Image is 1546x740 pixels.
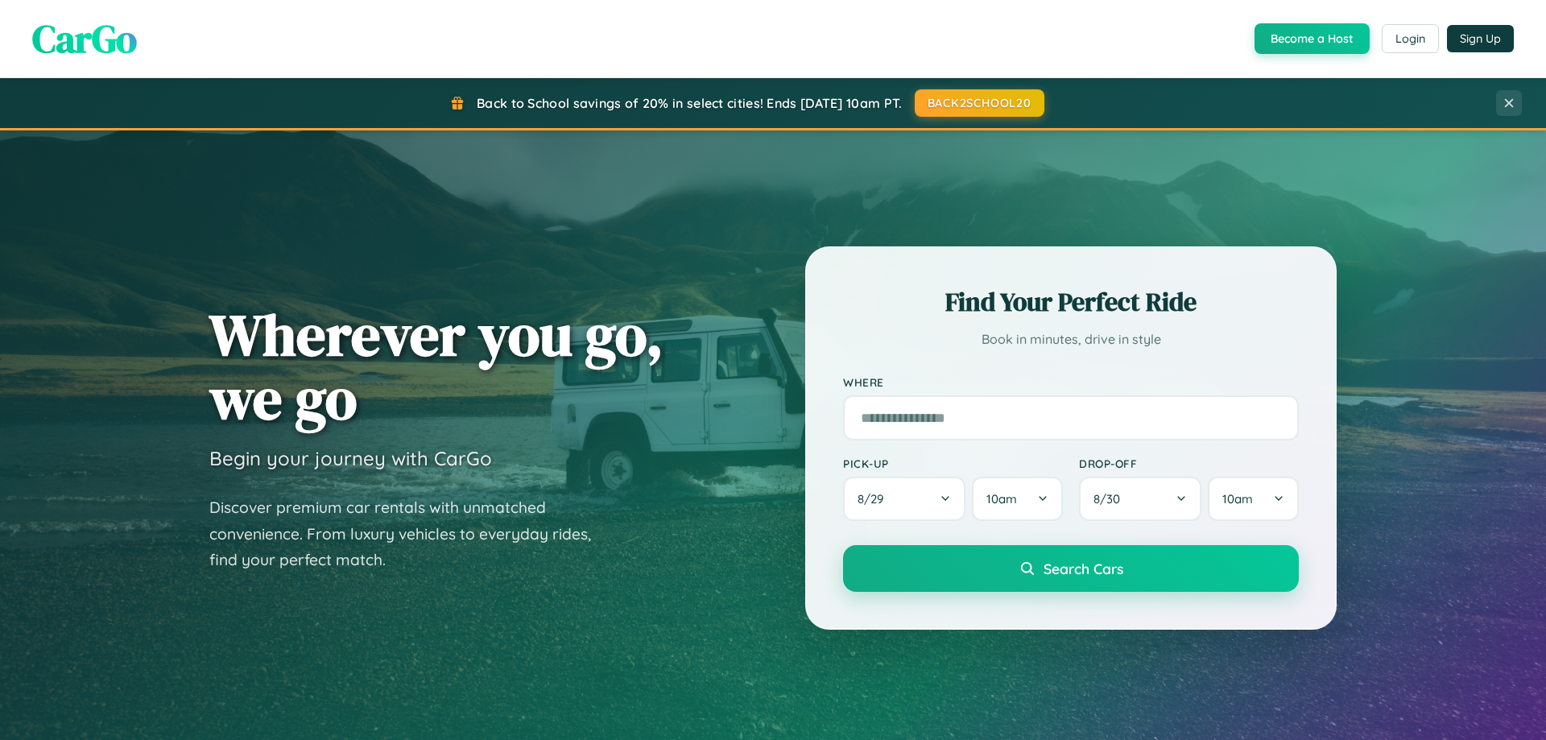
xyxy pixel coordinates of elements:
label: Pick-up [843,457,1063,470]
span: 8 / 30 [1093,491,1128,506]
button: 10am [1208,477,1299,521]
button: Search Cars [843,545,1299,592]
h2: Find Your Perfect Ride [843,284,1299,320]
span: CarGo [32,12,137,65]
button: BACK2SCHOOL20 [915,89,1044,117]
h1: Wherever you go, we go [209,303,663,430]
span: Search Cars [1044,560,1123,577]
button: Sign Up [1447,25,1514,52]
h3: Begin your journey with CarGo [209,446,492,470]
span: 10am [1222,491,1253,506]
button: 8/30 [1079,477,1201,521]
button: 8/29 [843,477,965,521]
label: Drop-off [1079,457,1299,470]
button: Login [1382,24,1439,53]
label: Where [843,375,1299,389]
span: 10am [986,491,1017,506]
button: Become a Host [1255,23,1370,54]
p: Discover premium car rentals with unmatched convenience. From luxury vehicles to everyday rides, ... [209,494,612,573]
p: Book in minutes, drive in style [843,328,1299,351]
span: Back to School savings of 20% in select cities! Ends [DATE] 10am PT. [477,95,902,111]
span: 8 / 29 [858,491,891,506]
button: 10am [972,477,1063,521]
